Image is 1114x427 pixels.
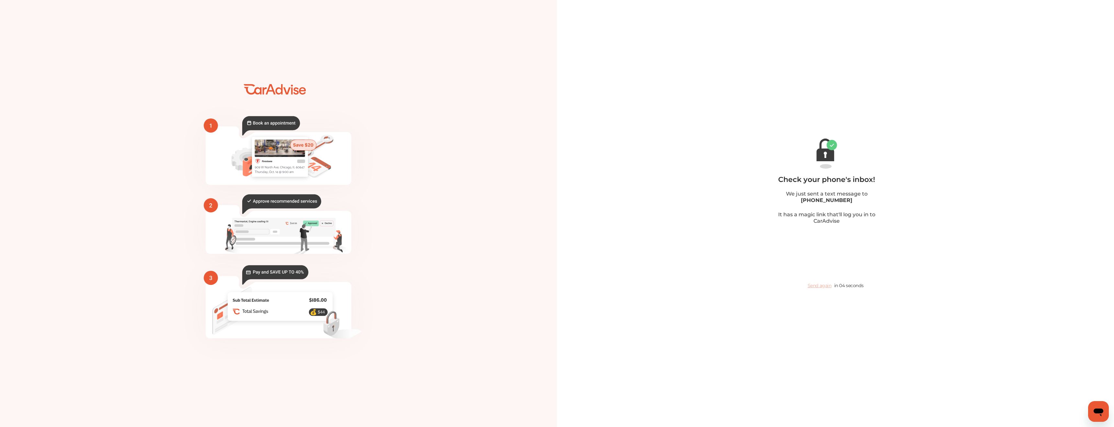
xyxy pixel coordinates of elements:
[816,139,837,169] img: magic-link-lock-success.3c1a4735.svg
[778,176,875,183] div: Check your phone's inbox!
[834,282,864,289] span: in 04 seconds
[657,197,995,204] p: [PHONE_NUMBER]
[778,211,875,218] span: It has a magic link that'll log you in to
[770,218,883,224] p: CarAdvise
[1088,401,1109,422] iframe: Button to launch messaging window
[310,309,317,315] text: 💰
[786,191,868,197] span: We just sent a text message to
